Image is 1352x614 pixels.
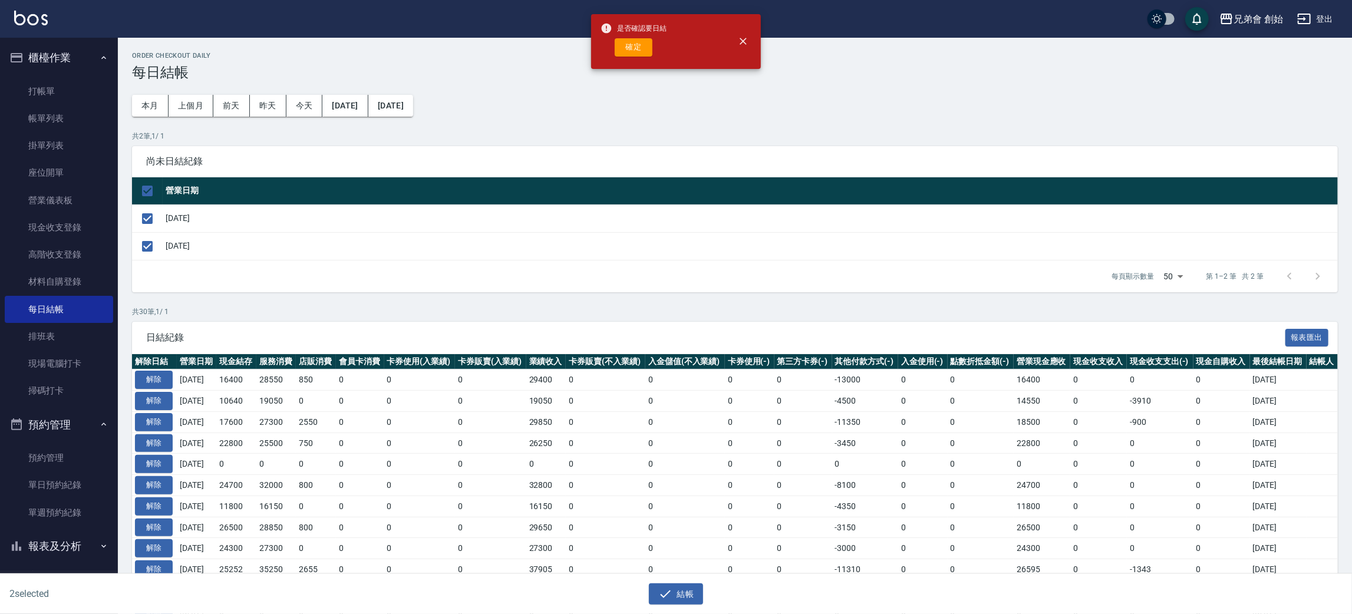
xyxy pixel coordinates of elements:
[5,323,113,350] a: 排班表
[216,475,256,496] td: 24700
[177,538,216,559] td: [DATE]
[132,131,1338,141] p: 共 2 筆, 1 / 1
[566,475,645,496] td: 0
[645,411,725,433] td: 0
[948,559,1014,580] td: 0
[455,354,526,369] th: 卡券販賣(入業績)
[645,369,725,391] td: 0
[898,369,948,391] td: 0
[832,391,898,412] td: -4500
[948,454,1014,475] td: 0
[5,444,113,471] a: 預約管理
[645,454,725,475] td: 0
[1014,517,1070,538] td: 26500
[368,95,413,117] button: [DATE]
[774,433,832,454] td: 0
[384,454,456,475] td: 0
[1127,559,1193,580] td: -1343
[725,411,774,433] td: 0
[526,391,566,412] td: 19050
[898,454,948,475] td: 0
[1250,496,1307,517] td: [DATE]
[9,586,336,601] h6: 2 selected
[1193,354,1250,369] th: 現金自購收入
[132,354,177,369] th: 解除日結
[256,411,296,433] td: 27300
[455,559,526,580] td: 0
[526,354,566,369] th: 業績收入
[177,475,216,496] td: [DATE]
[725,454,774,475] td: 0
[1193,411,1250,433] td: 0
[948,475,1014,496] td: 0
[1193,538,1250,559] td: 0
[455,369,526,391] td: 0
[725,559,774,580] td: 0
[601,22,667,34] span: 是否確認要日結
[1250,559,1307,580] td: [DATE]
[455,391,526,412] td: 0
[1070,369,1127,391] td: 0
[832,354,898,369] th: 其他付款方式(-)
[725,517,774,538] td: 0
[5,159,113,186] a: 座位開單
[256,538,296,559] td: 27300
[336,454,384,475] td: 0
[336,391,384,412] td: 0
[1307,354,1338,369] th: 結帳人
[336,411,384,433] td: 0
[1014,559,1070,580] td: 26595
[135,455,173,473] button: 解除
[177,517,216,538] td: [DATE]
[455,538,526,559] td: 0
[213,95,250,117] button: 前天
[1014,433,1070,454] td: 22800
[1127,391,1193,412] td: -3910
[1206,271,1264,282] p: 第 1–2 筆 共 2 筆
[1250,475,1307,496] td: [DATE]
[1070,517,1127,538] td: 0
[526,496,566,517] td: 16150
[5,42,113,73] button: 櫃檯作業
[526,433,566,454] td: 26250
[1185,7,1209,31] button: save
[5,132,113,159] a: 掛單列表
[526,454,566,475] td: 0
[526,559,566,580] td: 37905
[832,517,898,538] td: -3150
[384,391,456,412] td: 0
[14,11,48,25] img: Logo
[1193,433,1250,454] td: 0
[898,496,948,517] td: 0
[1234,12,1283,27] div: 兄弟會 創始
[1193,475,1250,496] td: 0
[296,433,335,454] td: 750
[384,517,456,538] td: 0
[645,496,725,517] td: 0
[774,475,832,496] td: 0
[216,411,256,433] td: 17600
[5,377,113,404] a: 掃碼打卡
[774,496,832,517] td: 0
[256,454,296,475] td: 0
[5,214,113,241] a: 現金收支登錄
[725,475,774,496] td: 0
[5,410,113,440] button: 預約管理
[725,496,774,517] td: 0
[1250,433,1307,454] td: [DATE]
[1292,8,1338,30] button: 登出
[1127,475,1193,496] td: 0
[336,496,384,517] td: 0
[526,369,566,391] td: 29400
[216,538,256,559] td: 24300
[1014,354,1070,369] th: 營業現金應收
[177,391,216,412] td: [DATE]
[256,433,296,454] td: 25500
[1070,411,1127,433] td: 0
[566,369,645,391] td: 0
[163,232,1338,260] td: [DATE]
[5,499,113,526] a: 單週預約紀錄
[135,371,173,389] button: 解除
[1215,7,1288,31] button: 兄弟會 創始
[1070,433,1127,454] td: 0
